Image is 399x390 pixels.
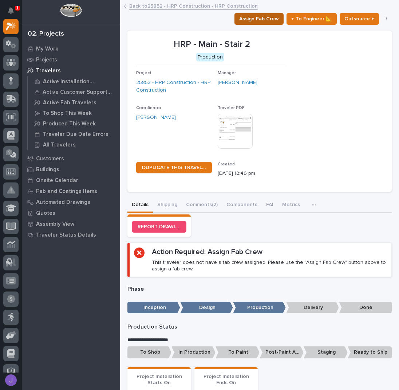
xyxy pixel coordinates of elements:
[22,65,120,76] a: Travelers
[43,100,96,106] p: Active Fab Travelers
[127,198,153,213] button: Details
[36,210,55,217] p: Quotes
[340,13,379,25] button: Outsource ↑
[136,106,161,110] span: Coordinator
[136,39,287,50] p: HRP - Main - Stair 2
[43,121,96,127] p: Produced This Week
[182,198,222,213] button: Comments (2)
[36,166,59,173] p: Buildings
[136,114,176,121] a: [PERSON_NAME]
[28,118,120,129] a: Produced This Week
[218,71,236,75] span: Manager
[218,162,235,166] span: Created
[291,15,332,23] span: ← To Engineer 📐
[28,76,120,87] a: Active Installation Travelers
[218,106,245,110] span: Traveler PDF
[260,346,304,358] p: Post-Paint Assembly
[137,374,182,385] span: Project Installation Starts On
[171,346,216,358] p: In Production
[28,129,120,139] a: Traveler Due Date Errors
[36,46,58,52] p: My Work
[127,323,392,330] p: Production Status
[22,175,120,186] a: Onsite Calendar
[127,302,180,314] p: Inception
[22,54,120,65] a: Projects
[136,79,212,94] a: 25852 - HRP Construction - HRP Construction
[3,3,19,18] button: Notifications
[196,53,224,62] div: Production
[43,131,108,138] p: Traveler Due Date Errors
[36,232,96,238] p: Traveler Status Details
[152,259,387,272] p: This traveler does not have a fab crew assigned. Please use the "Assign Fab Crew" button above to...
[136,71,151,75] span: Project
[216,346,260,358] p: To Paint
[43,110,92,117] p: To Shop This Week
[132,221,186,233] a: REPORT DRAWING/DESIGN ISSUE
[60,4,82,17] img: Workspace Logo
[180,302,233,314] p: Design
[129,1,258,10] a: Back to25852 - HRP Construction - HRP Construction
[43,79,115,85] p: Active Installation Travelers
[36,177,78,184] p: Onsite Calendar
[36,199,90,206] p: Automated Drawings
[286,302,339,314] p: Delivery
[348,346,392,358] p: Ready to Ship
[218,79,257,87] a: [PERSON_NAME]
[9,7,19,19] div: Notifications1
[43,142,76,148] p: All Travelers
[344,15,374,23] span: Outsource ↑
[262,198,278,213] button: FAI
[22,186,120,197] a: Fab and Coatings Items
[28,97,120,108] a: Active Fab Travelers
[43,89,115,96] p: Active Customer Support Travelers
[218,170,293,177] p: [DATE] 12:46 pm
[22,218,120,229] a: Assembly View
[287,13,337,25] button: ← To Engineer 📐
[339,302,392,314] p: Done
[278,198,304,213] button: Metrics
[138,224,181,229] span: REPORT DRAWING/DESIGN ISSUE
[28,140,120,150] a: All Travelers
[234,13,284,25] button: Assign Fab Crew
[152,248,262,256] h2: Action Required: Assign Fab Crew
[127,346,171,358] p: To Shop
[127,286,392,293] p: Phase
[239,15,279,23] span: Assign Fab Crew
[22,43,120,54] a: My Work
[36,188,97,195] p: Fab and Coatings Items
[22,153,120,164] a: Customers
[36,221,74,228] p: Assembly View
[22,197,120,208] a: Automated Drawings
[22,229,120,240] a: Traveler Status Details
[28,30,64,38] div: 02. Projects
[22,208,120,218] a: Quotes
[36,68,61,74] p: Travelers
[222,198,262,213] button: Components
[304,346,348,358] p: Staging
[233,302,286,314] p: Production
[204,374,249,385] span: Project Installation Ends On
[136,162,212,173] a: DUPLICATE THIS TRAVELER
[142,165,206,170] span: DUPLICATE THIS TRAVELER
[16,5,19,11] p: 1
[28,87,120,97] a: Active Customer Support Travelers
[3,373,19,388] button: users-avatar
[36,57,57,63] p: Projects
[22,164,120,175] a: Buildings
[28,108,120,118] a: To Shop This Week
[153,198,182,213] button: Shipping
[36,156,64,162] p: Customers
